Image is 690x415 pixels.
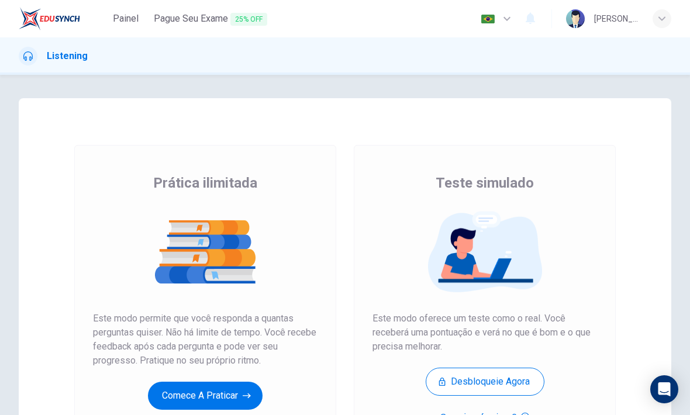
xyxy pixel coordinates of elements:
[481,15,495,23] img: pt
[594,12,639,26] div: [PERSON_NAME]
[372,312,597,354] span: Este modo oferece um teste como o real. Você receberá uma pontuação e verá no que é bom e o que p...
[113,12,139,26] span: Painel
[426,368,544,396] button: Desbloqueie agora
[148,382,263,410] button: Comece a praticar
[230,13,267,26] span: 25% OFF
[436,174,534,192] span: Teste simulado
[650,375,678,403] div: Open Intercom Messenger
[93,312,318,368] span: Este modo permite que você responda a quantas perguntas quiser. Não há limite de tempo. Você rece...
[153,174,257,192] span: Prática ilimitada
[107,8,144,30] a: Painel
[566,9,585,28] img: Profile picture
[149,8,272,30] button: Pague Seu Exame25% OFF
[19,7,80,30] img: EduSynch logo
[47,49,88,63] h1: Listening
[154,12,267,26] span: Pague Seu Exame
[19,7,107,30] a: EduSynch logo
[107,8,144,29] button: Painel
